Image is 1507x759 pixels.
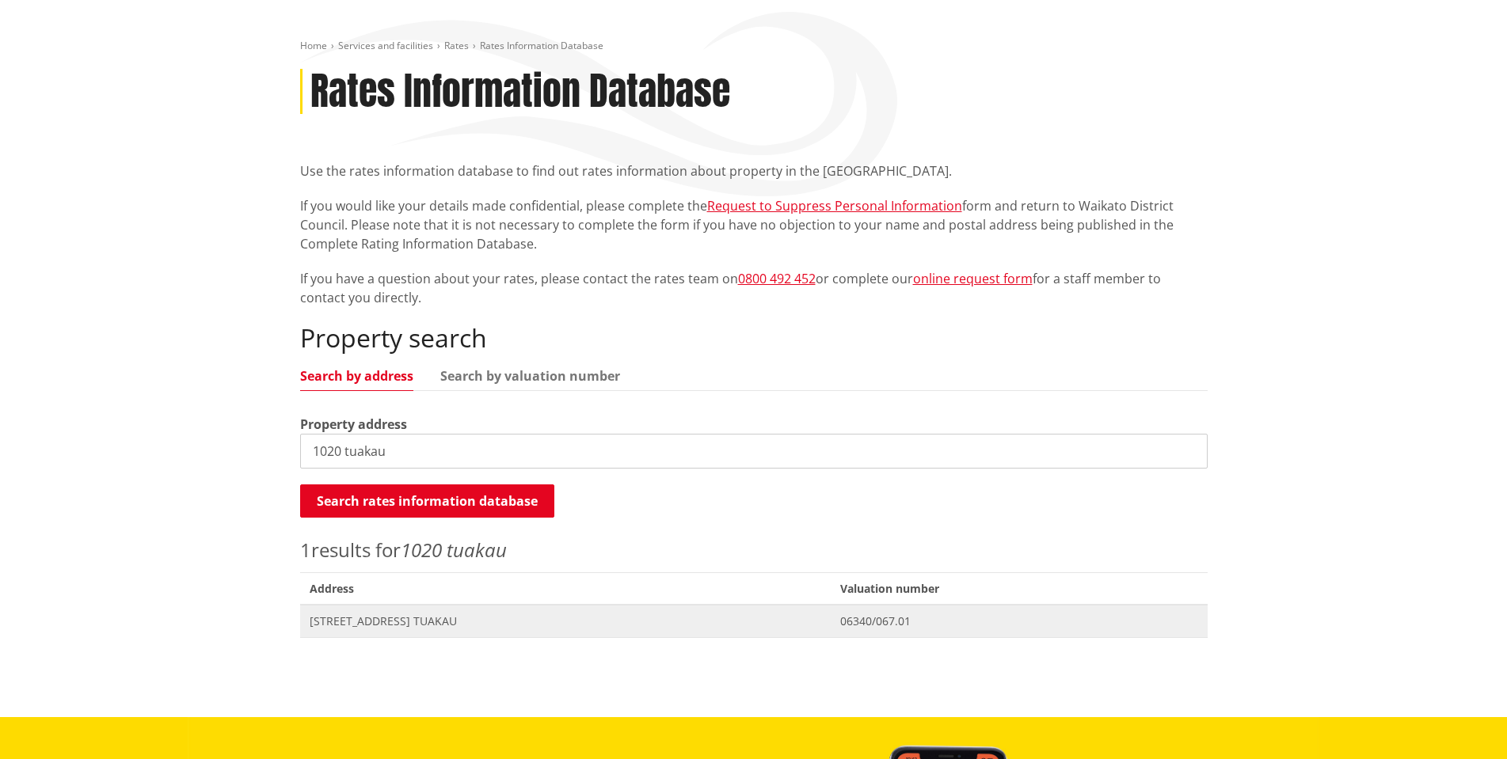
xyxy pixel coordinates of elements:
[738,270,816,287] a: 0800 492 452
[300,537,311,563] span: 1
[300,605,1208,637] a: [STREET_ADDRESS] TUAKAU 06340/067.01
[310,69,730,115] h1: Rates Information Database
[300,39,327,52] a: Home
[300,415,407,434] label: Property address
[840,613,1198,629] span: 06340/067.01
[480,39,603,52] span: Rates Information Database
[300,434,1208,469] input: e.g. Duke Street NGARUAWAHIA
[300,323,1208,353] h2: Property search
[401,537,507,563] em: 1020 tuakau
[300,370,413,382] a: Search by address
[300,484,554,518] button: Search rates information database
[300,269,1208,307] p: If you have a question about your rates, please contact the rates team on or complete our for a s...
[338,39,433,52] a: Services and facilities
[310,613,821,629] span: [STREET_ADDRESS] TUAKAU
[831,572,1208,605] span: Valuation number
[913,270,1033,287] a: online request form
[300,572,831,605] span: Address
[300,536,1208,564] p: results for
[300,40,1208,53] nav: breadcrumb
[440,370,620,382] a: Search by valuation number
[300,161,1208,180] p: Use the rates information database to find out rates information about property in the [GEOGRAPHI...
[300,196,1208,253] p: If you would like your details made confidential, please complete the form and return to Waikato ...
[1434,693,1491,750] iframe: Messenger Launcher
[707,197,962,214] a: Request to Suppress Personal Information
[444,39,469,52] a: Rates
